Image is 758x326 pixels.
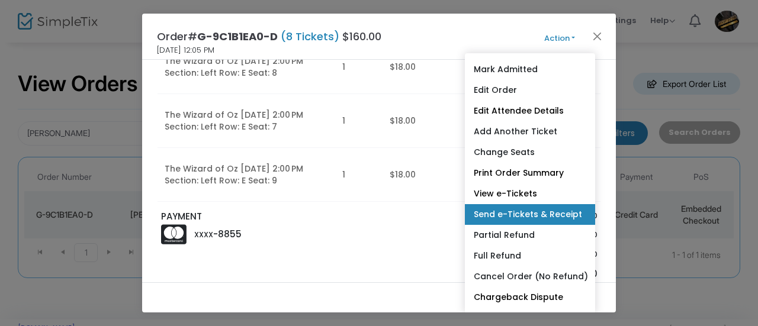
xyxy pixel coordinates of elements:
[465,204,595,225] a: Send e-Tickets & Receipt
[441,248,541,260] p: Tax Total
[213,228,242,240] span: -8855
[197,29,278,44] span: G-9C1B1EA0-D
[465,59,595,80] a: Mark Admitted
[465,101,595,121] a: Edit Attendee Details
[465,246,595,266] a: Full Refund
[158,40,335,94] td: The Wizard of Oz [DATE] 2:00 PM Section: Left Row: E Seat: 8
[465,266,595,287] a: Cancel Order (No Refund)
[158,94,335,148] td: The Wizard of Oz [DATE] 2:00 PM Section: Left Row: E Seat: 7
[383,94,495,148] td: $18.00
[335,94,383,148] td: 1
[157,28,381,44] h4: Order# $160.00
[524,32,595,45] button: Action
[158,148,335,202] td: The Wizard of Oz [DATE] 2:00 PM Section: Left Row: E Seat: 9
[278,29,342,44] span: (8 Tickets)
[465,225,595,246] a: Partial Refund
[465,183,595,204] a: View e-Tickets
[465,287,595,308] a: Chargeback Dispute
[441,267,541,281] p: Order Total
[441,229,541,241] p: Service Fee Total
[383,40,495,94] td: $18.00
[157,44,214,56] span: [DATE] 12:05 PM
[465,163,595,183] a: Print Order Summary
[161,210,374,224] p: PAYMENT
[465,80,595,101] a: Edit Order
[441,210,541,222] p: Sub total
[194,230,213,240] span: XXXX
[465,121,595,142] a: Add Another Ticket
[335,148,383,202] td: 1
[335,40,383,94] td: 1
[383,148,495,202] td: $18.00
[465,142,595,163] a: Change Seats
[590,28,605,44] button: Close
